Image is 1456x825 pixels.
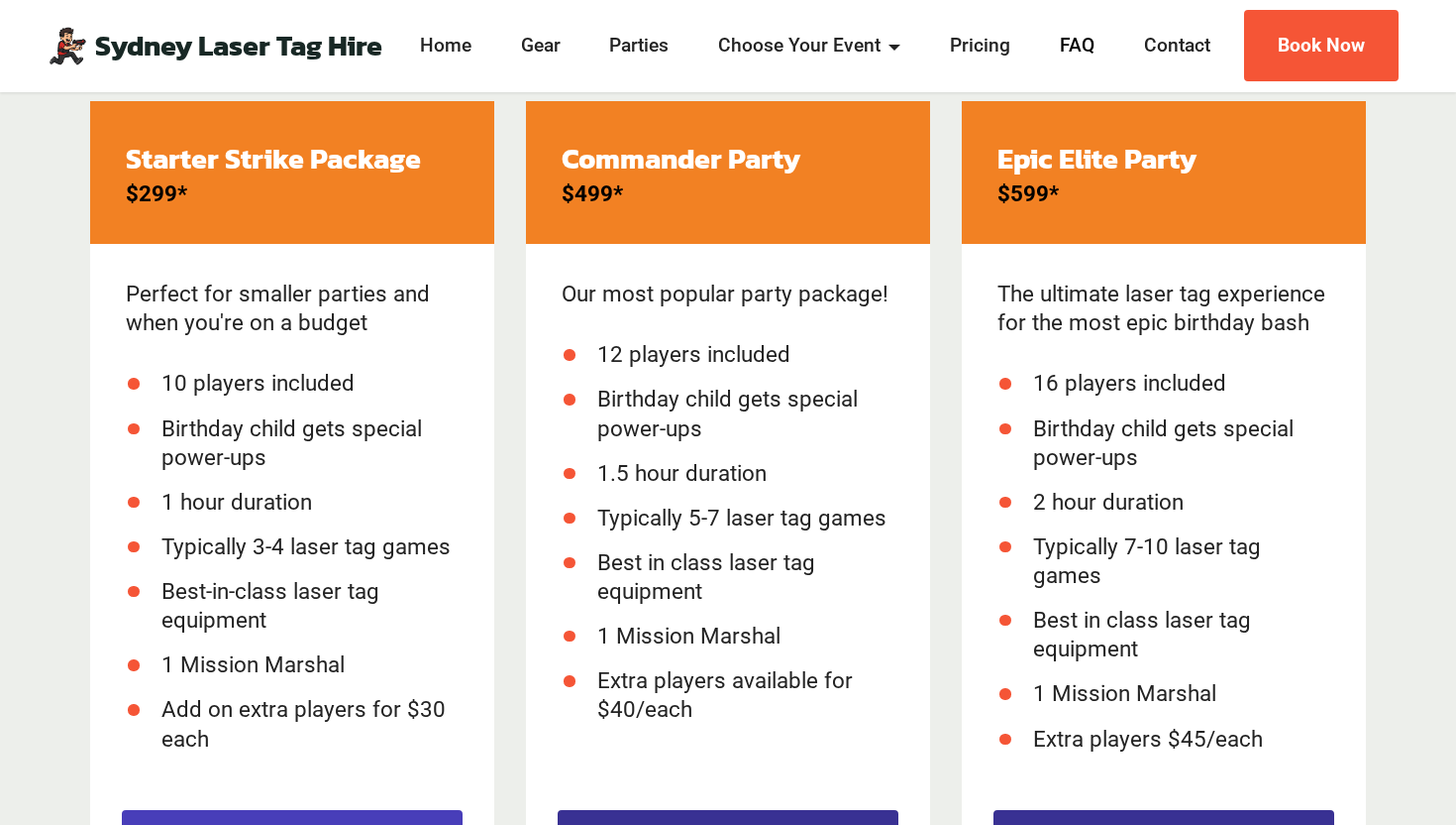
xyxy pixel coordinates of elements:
a: Contact [1138,32,1216,60]
span: 2 hour duration [1033,489,1184,515]
a: Gear [515,32,567,60]
a: Pricing [944,32,1016,60]
span: 1 Mission Marshal [597,623,780,648]
strong: $499* [562,180,623,206]
li: Extra players available for $40/each [597,666,894,724]
a: Sydney Laser Tag Hire [95,32,382,60]
a: Parties [604,32,676,60]
a: FAQ [1054,32,1100,60]
p: Our most popular party package! [562,280,894,308]
span: 1.5 hour duration [597,460,767,486]
span: 12 players included [597,341,790,367]
span: Typically 5-7 laser tag games [597,505,886,530]
span: 16 players included [1033,370,1226,396]
a: Choose Your Event [713,32,907,60]
span: 1 hour duration [161,489,312,515]
strong: $299* [126,180,187,206]
span: Birthday child gets special power-ups [597,386,858,440]
li: 1 Mission Marshal [161,650,459,679]
img: Mobile Laser Tag Parties Sydney [48,26,87,65]
strong: Starter Strike Package [126,137,421,179]
p: The ultimate laser tag experience for the most epic birthday bash [997,280,1330,337]
p: Perfect for smaller parties and when you're on a budget [126,280,459,337]
strong: Commander Party [562,137,800,179]
strong: $599* [997,180,1059,206]
li: Add on extra players for $30 each [161,695,459,753]
li: Typically 7-10 laser tag games [1033,532,1330,590]
span: 10 players included [161,370,355,396]
li: Extra players $45/each [1033,725,1330,754]
a: Book Now [1244,10,1399,82]
span: Birthday child gets special power-ups [1033,415,1294,470]
li: Typically 3-4 laser tag games [161,532,459,561]
strong: Epic Elite Party [997,137,1196,179]
li: 1 Mission Marshal [1033,679,1330,708]
span: Best in class laser tag equipment [597,549,815,604]
li: Best-in-class laser tag equipment [161,577,459,635]
a: Home [414,32,477,60]
li: Best in class laser tag equipment [1033,606,1330,663]
span: Birthday child gets special power-ups [161,415,422,470]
